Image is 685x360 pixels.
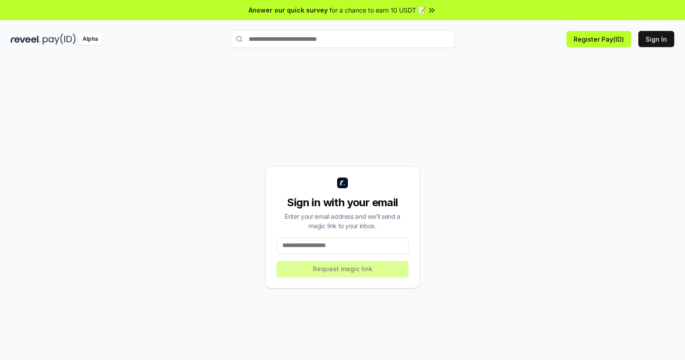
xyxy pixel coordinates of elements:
img: logo_small [337,178,348,188]
div: Sign in with your email [277,195,408,210]
div: Alpha [78,34,103,45]
button: Sign In [638,31,674,47]
span: Answer our quick survey [249,5,328,15]
span: for a chance to earn 10 USDT 📝 [329,5,426,15]
button: Register Pay(ID) [566,31,631,47]
img: reveel_dark [11,34,41,45]
div: Enter your email address and we’ll send a magic link to your inbox. [277,212,408,230]
img: pay_id [43,34,76,45]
